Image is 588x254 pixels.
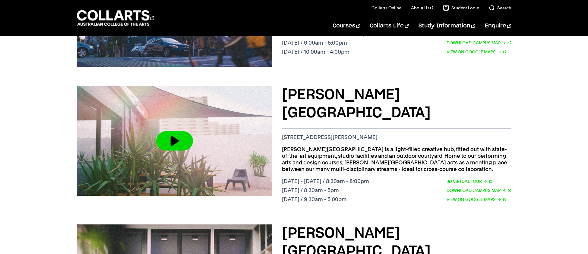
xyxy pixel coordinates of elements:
[282,178,369,185] p: [DATE] - [DATE] / 8:30am - 8:00pm
[77,86,272,196] img: Video thumbnail
[282,134,511,141] p: [STREET_ADDRESS][PERSON_NAME]
[447,49,506,55] a: View on Google Maps
[447,178,492,185] a: 3D Virtual Tour
[77,9,154,27] div: Go to homepage
[282,187,369,194] p: [DATE] / 8.30am - 5pm
[485,16,511,36] a: Enquire
[282,146,511,173] p: [PERSON_NAME][GEOGRAPHIC_DATA] is a light-filled creative hub, fitted out with state-of-the-art e...
[443,5,479,11] a: Student Login
[333,16,360,36] a: Courses
[419,16,475,36] a: Study Information
[447,196,506,203] a: View on Google Maps
[447,40,511,46] a: Download Campus Map
[282,49,371,55] p: [DATE] / 10:00am - 4:00pm
[370,16,409,36] a: Collarts Life
[371,5,401,11] a: Collarts Online
[282,40,371,46] p: [DATE] / 9:00am - 5:00pm
[411,5,433,11] a: About Us
[282,86,511,122] h3: [PERSON_NAME][GEOGRAPHIC_DATA]
[447,187,511,194] a: Download Campus Map
[282,196,369,203] p: [DATE] / 9:30am - 5:00pm
[489,5,511,11] a: Search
